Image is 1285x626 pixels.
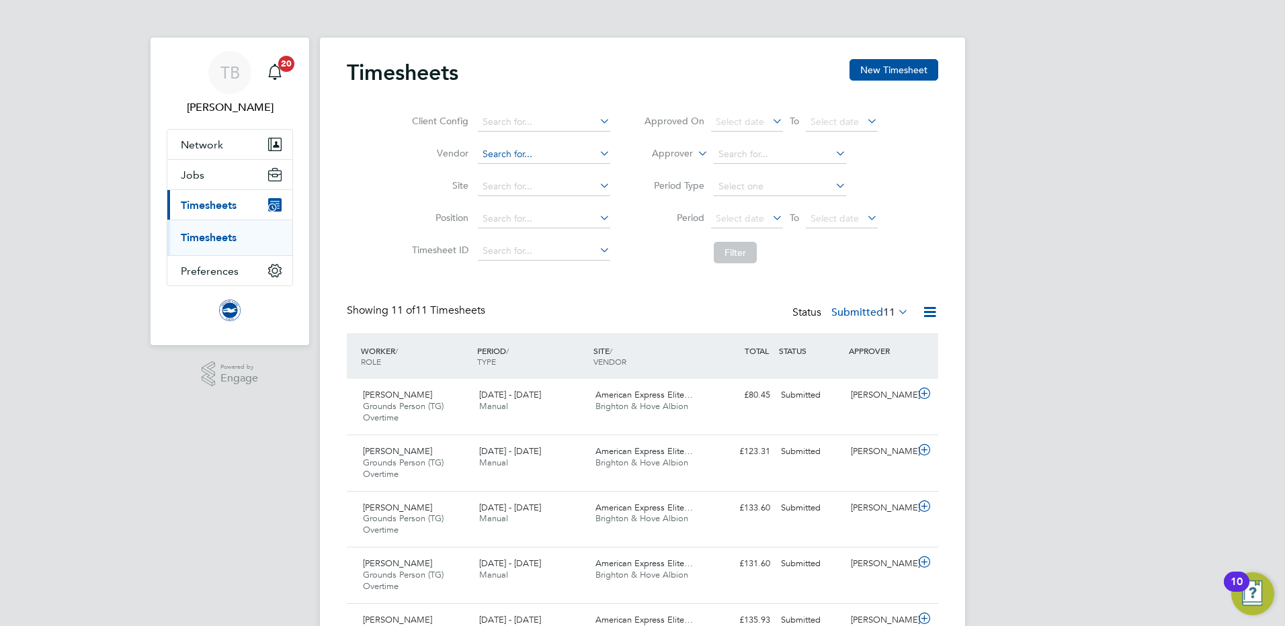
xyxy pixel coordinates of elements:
[478,145,610,164] input: Search for...
[363,614,432,625] span: [PERSON_NAME]
[644,115,704,127] label: Approved On
[167,220,292,255] div: Timesheets
[167,256,292,285] button: Preferences
[181,138,223,151] span: Network
[408,212,468,224] label: Position
[478,177,610,196] input: Search for...
[181,265,239,277] span: Preferences
[363,557,432,569] span: [PERSON_NAME]
[1231,572,1274,615] button: Open Resource Center, 10 new notifications
[479,457,508,468] span: Manual
[478,210,610,228] input: Search for...
[595,445,693,457] span: American Express Elite…
[363,512,444,535] span: Grounds Person (TG) Overtime
[220,373,258,384] span: Engage
[408,147,468,159] label: Vendor
[278,56,294,72] span: 20
[593,356,626,367] span: VENDOR
[167,99,293,116] span: Thomas Bilton
[181,231,237,244] a: Timesheets
[151,38,309,345] nav: Main navigation
[167,190,292,220] button: Timesheets
[776,339,845,363] div: STATUS
[167,51,293,116] a: TB[PERSON_NAME]
[776,384,845,406] div: Submitted
[716,212,764,224] span: Select date
[845,339,915,363] div: APPROVER
[706,497,776,519] div: £133.60
[644,179,704,191] label: Period Type
[347,304,488,318] div: Showing
[644,212,704,224] label: Period
[363,569,444,592] span: Grounds Person (TG) Overtime
[831,306,909,319] label: Submitted
[391,304,485,317] span: 11 Timesheets
[479,512,508,524] span: Manual
[408,244,468,256] label: Timesheet ID
[358,339,474,373] div: WORKER
[363,400,444,423] span: Grounds Person (TG) Overtime
[883,306,895,319] span: 11
[714,145,846,164] input: Search for...
[595,457,688,468] span: Brighton & Hove Albion
[181,199,237,212] span: Timesheets
[845,497,915,519] div: [PERSON_NAME]
[220,361,258,373] span: Powered by
[845,553,915,575] div: [PERSON_NAME]
[479,502,541,513] span: [DATE] - [DATE]
[714,177,846,196] input: Select one
[1231,582,1243,599] div: 10
[632,147,693,161] label: Approver
[845,384,915,406] div: [PERSON_NAME]
[776,497,845,519] div: Submitted
[845,441,915,463] div: [PERSON_NAME]
[776,441,845,463] div: Submitted
[478,113,610,132] input: Search for...
[745,345,769,356] span: TOTAL
[792,304,911,322] div: Status
[811,116,859,128] span: Select date
[849,59,938,81] button: New Timesheet
[395,345,398,356] span: /
[181,169,204,181] span: Jobs
[202,361,259,387] a: Powered byEngage
[363,389,432,400] span: [PERSON_NAME]
[347,59,458,86] h2: Timesheets
[479,569,508,580] span: Manual
[477,356,496,367] span: TYPE
[595,512,688,524] span: Brighton & Hove Albion
[479,614,541,625] span: [DATE] - [DATE]
[363,457,444,480] span: Grounds Person (TG) Overtime
[595,614,693,625] span: American Express Elite…
[610,345,612,356] span: /
[363,502,432,513] span: [PERSON_NAME]
[363,445,432,457] span: [PERSON_NAME]
[261,51,288,94] a: 20
[479,445,541,457] span: [DATE] - [DATE]
[706,384,776,406] div: £80.45
[776,553,845,575] div: Submitted
[706,441,776,463] div: £123.31
[811,212,859,224] span: Select date
[786,209,803,226] span: To
[786,112,803,130] span: To
[167,130,292,159] button: Network
[590,339,706,373] div: SITE
[219,300,241,321] img: brightonandhovealbion-logo-retina.png
[714,242,757,263] button: Filter
[167,160,292,189] button: Jobs
[706,553,776,575] div: £131.60
[361,356,381,367] span: ROLE
[479,400,508,412] span: Manual
[479,389,541,400] span: [DATE] - [DATE]
[479,557,541,569] span: [DATE] - [DATE]
[595,400,688,412] span: Brighton & Hove Albion
[716,116,764,128] span: Select date
[478,242,610,261] input: Search for...
[408,115,468,127] label: Client Config
[595,502,693,513] span: American Express Elite…
[595,557,693,569] span: American Express Elite…
[595,389,693,400] span: American Express Elite…
[408,179,468,191] label: Site
[474,339,590,373] div: PERIOD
